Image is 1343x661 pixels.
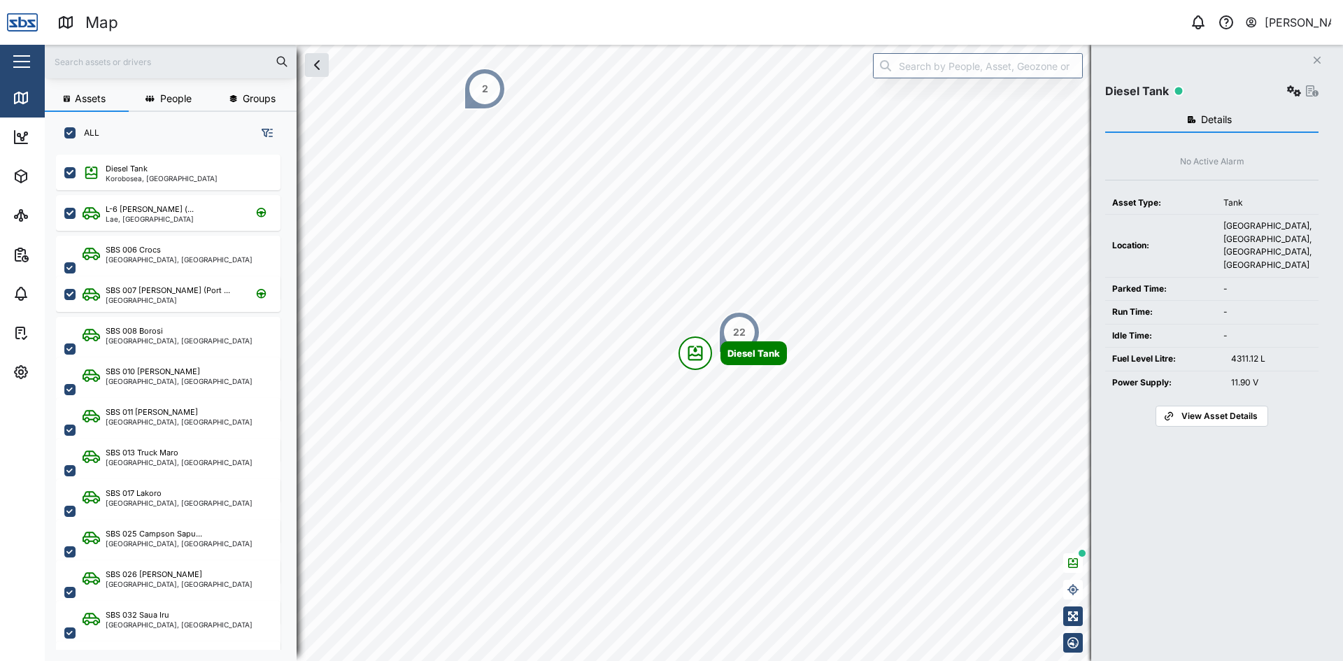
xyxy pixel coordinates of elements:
div: Fuel Level Litre: [1112,353,1217,366]
div: Alarms [36,286,80,301]
div: Map marker [464,68,506,110]
div: SBS 007 [PERSON_NAME] (Port ... [106,285,230,297]
button: [PERSON_NAME] [1244,13,1332,32]
div: 22 [733,325,746,340]
div: Diesel Tank [106,163,148,175]
div: SBS 026 [PERSON_NAME] [106,569,202,581]
div: [GEOGRAPHIC_DATA], [GEOGRAPHIC_DATA] [106,418,253,425]
div: - [1223,283,1312,296]
input: Search assets or drivers [53,51,288,72]
label: ALL [76,127,99,138]
div: L-6 [PERSON_NAME] (... [106,204,194,215]
div: Parked Time: [1112,283,1209,296]
div: [GEOGRAPHIC_DATA], [GEOGRAPHIC_DATA], [GEOGRAPHIC_DATA], [GEOGRAPHIC_DATA] [1223,220,1312,271]
div: Map marker [718,311,760,353]
span: View Asset Details [1181,406,1258,426]
div: - [1223,306,1312,319]
div: - [1223,329,1312,343]
div: SBS 017 Lakoro [106,488,162,499]
div: SBS 010 [PERSON_NAME] [106,366,200,378]
div: SBS 013 Truck Maro [106,447,178,459]
div: [GEOGRAPHIC_DATA], [GEOGRAPHIC_DATA] [106,540,253,547]
div: Diesel Tank [727,346,780,360]
div: [GEOGRAPHIC_DATA], [GEOGRAPHIC_DATA] [106,621,253,628]
div: [GEOGRAPHIC_DATA], [GEOGRAPHIC_DATA] [106,337,253,344]
div: SBS 025 Campson Sapu... [106,528,202,540]
div: Power Supply: [1112,376,1217,390]
span: Groups [243,94,276,104]
div: [GEOGRAPHIC_DATA], [GEOGRAPHIC_DATA] [106,499,253,506]
div: Diesel Tank [1105,83,1169,100]
div: grid [56,150,296,650]
div: Tasks [36,325,75,341]
div: Lae, [GEOGRAPHIC_DATA] [106,215,194,222]
div: Idle Time: [1112,329,1209,343]
div: SBS 032 Saua Iru [106,609,169,621]
span: Details [1201,115,1232,125]
div: Reports [36,247,84,262]
div: Korobosea, [GEOGRAPHIC_DATA] [106,175,218,182]
div: Tank [1223,197,1312,210]
div: 4311.12 L [1231,353,1312,366]
div: [GEOGRAPHIC_DATA], [GEOGRAPHIC_DATA] [106,378,253,385]
span: People [160,94,192,104]
div: Asset Type: [1112,197,1209,210]
span: Assets [75,94,106,104]
div: Map [36,90,68,106]
div: [PERSON_NAME] [1265,14,1332,31]
div: Settings [36,364,86,380]
div: [GEOGRAPHIC_DATA] [106,297,230,304]
div: [GEOGRAPHIC_DATA], [GEOGRAPHIC_DATA] [106,581,253,588]
div: SBS 011 [PERSON_NAME] [106,406,198,418]
div: [GEOGRAPHIC_DATA], [GEOGRAPHIC_DATA] [106,256,253,263]
div: [GEOGRAPHIC_DATA], [GEOGRAPHIC_DATA] [106,459,253,466]
div: Run Time: [1112,306,1209,319]
div: SBS 006 Crocs [106,244,161,256]
div: Sites [36,208,70,223]
input: Search by People, Asset, Geozone or Place [873,53,1083,78]
div: Assets [36,169,80,184]
div: 2 [482,81,488,97]
div: Location: [1112,239,1209,253]
div: No Active Alarm [1180,155,1244,169]
canvas: Map [45,45,1343,661]
img: Main Logo [7,7,38,38]
a: View Asset Details [1156,406,1267,427]
div: 11.90 V [1231,376,1312,390]
div: Map marker [678,336,787,370]
div: SBS 008 Borosi [106,325,163,337]
div: Map [85,10,118,35]
div: Dashboard [36,129,99,145]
